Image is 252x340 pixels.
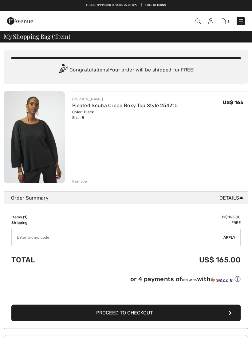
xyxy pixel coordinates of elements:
[72,109,178,120] div: Color: Black Size: 8
[4,91,65,183] img: Pleated Scuba Crepe Boxy Top Style 254210
[130,275,241,283] div: or 4 payments of with
[223,99,243,105] span: US$ 165
[11,249,95,270] td: Total
[223,235,236,240] span: Apply
[7,18,33,23] a: 1ère Avenue
[54,32,56,40] span: 1
[57,64,69,76] img: Congratulation2.svg
[11,64,241,76] div: Congratulations! Your order will be shipped for FREE!
[141,3,142,7] span: |
[145,3,166,7] a: Free Returns
[221,18,226,24] img: Shopping Bag
[7,15,33,27] img: 1ère Avenue
[208,18,213,24] img: My Info
[72,96,178,102] div: [PERSON_NAME]
[11,305,241,321] button: Proceed to Checkout
[96,310,153,316] span: Proceed to Checkout
[11,220,95,225] td: Shipping
[221,17,229,25] a: 1
[195,18,201,24] img: Search
[238,18,244,24] img: Menu
[95,249,241,270] td: US$ 165.00
[72,103,178,108] a: Pleated Scuba Crepe Boxy Top Style 254210
[219,194,246,202] span: Details
[11,275,241,285] div: or 4 payments ofUS$ 41.25withSezzle Click to learn more about Sezzle
[4,33,70,39] span: My Shopping Bag ( Item)
[211,277,233,283] img: Sezzle
[24,215,26,219] span: 1
[95,220,241,225] td: Free
[95,214,241,220] td: US$ 165.00
[12,228,223,247] input: Promo code
[11,214,95,220] td: Items ( )
[11,285,241,302] iframe: PayPal-paypal
[72,179,87,184] div: Remove
[86,3,137,7] a: Free shipping on orders over $99
[227,19,229,24] span: 1
[11,194,246,202] div: Order Summary
[182,278,197,282] span: US$ 41.25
